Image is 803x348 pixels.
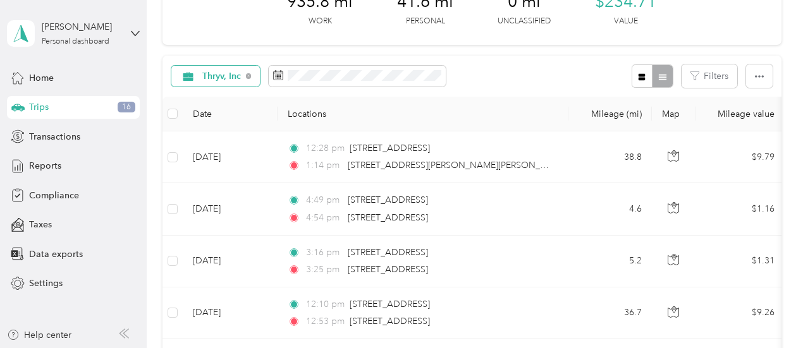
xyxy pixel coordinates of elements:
[348,195,428,205] span: [STREET_ADDRESS]
[42,20,121,33] div: [PERSON_NAME]
[29,100,49,114] span: Trips
[306,297,345,311] span: 12:10 pm
[306,211,342,225] span: 4:54 pm
[183,97,278,131] th: Date
[29,130,80,143] span: Transactions
[202,72,242,81] span: Thryv, Inc
[614,16,638,27] p: Value
[498,16,551,27] p: Unclassified
[306,193,342,207] span: 4:49 pm
[29,248,83,261] span: Data exports
[348,160,568,171] span: [STREET_ADDRESS][PERSON_NAME][PERSON_NAME]
[696,183,785,235] td: $1.16
[350,143,430,153] span: [STREET_ADDRESS]
[183,131,278,183] td: [DATE]
[29,159,61,172] span: Reports
[29,189,79,202] span: Compliance
[568,287,652,339] td: 36.7
[682,64,737,88] button: Filters
[406,16,445,27] p: Personal
[696,236,785,287] td: $1.31
[306,246,342,260] span: 3:16 pm
[306,159,342,172] span: 1:14 pm
[183,183,278,235] td: [DATE]
[568,183,652,235] td: 4.6
[652,97,696,131] th: Map
[29,71,54,85] span: Home
[568,131,652,183] td: 38.8
[350,299,430,309] span: [STREET_ADDRESS]
[7,328,71,342] button: Help center
[118,102,135,113] span: 16
[568,236,652,287] td: 5.2
[348,264,428,275] span: [STREET_ADDRESS]
[29,277,63,290] span: Settings
[348,212,428,223] span: [STREET_ADDRESS]
[309,16,332,27] p: Work
[306,141,345,155] span: 12:28 pm
[350,316,430,327] span: [STREET_ADDRESS]
[306,315,345,328] span: 12:53 pm
[568,97,652,131] th: Mileage (mi)
[42,38,109,45] div: Personal dashboard
[306,263,342,277] span: 3:25 pm
[348,247,428,258] span: [STREET_ADDRESS]
[732,277,803,348] iframe: Everlance-gr Chat Button Frame
[29,218,52,231] span: Taxes
[183,236,278,287] td: [DATE]
[696,131,785,183] td: $9.79
[696,97,785,131] th: Mileage value
[696,287,785,339] td: $9.26
[278,97,568,131] th: Locations
[183,287,278,339] td: [DATE]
